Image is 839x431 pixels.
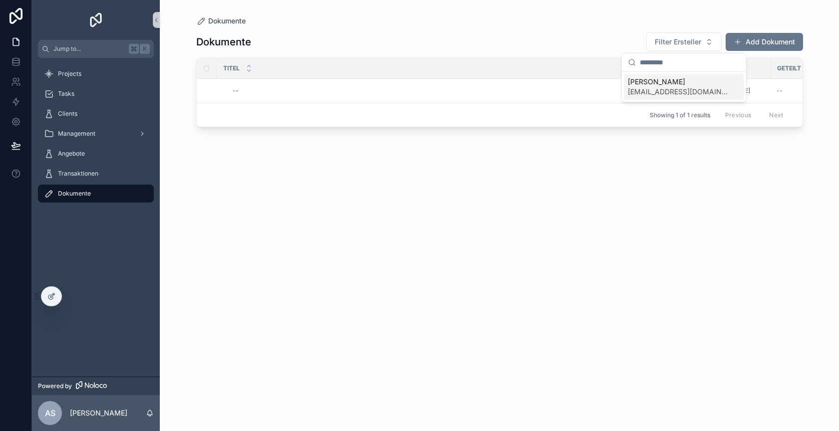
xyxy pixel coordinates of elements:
[38,165,154,183] a: Transaktionen
[223,64,240,72] span: Titel
[229,83,690,99] a: --
[38,85,154,103] a: Tasks
[726,33,803,51] button: Add Dokument
[58,70,81,78] span: Projects
[58,130,95,138] span: Management
[58,170,98,178] span: Transaktionen
[32,58,160,215] div: scrollable content
[628,77,728,87] span: [PERSON_NAME]
[622,72,746,102] div: Suggestions
[141,45,149,53] span: K
[53,45,125,53] span: Jump to...
[655,37,701,47] span: Filter Ersteller
[628,87,728,97] span: [EMAIL_ADDRESS][DOMAIN_NAME]
[58,150,85,158] span: Angebote
[38,65,154,83] a: Projects
[196,35,251,49] h1: Dokumente
[646,32,722,51] button: Select Button
[38,105,154,123] a: Clients
[650,111,710,119] span: Showing 1 of 1 results
[45,407,55,419] span: AS
[38,145,154,163] a: Angebote
[38,40,154,58] button: Jump to...K
[233,87,239,95] div: --
[58,190,91,198] span: Dokumente
[32,377,160,395] a: Powered by
[208,16,246,26] span: Dokumente
[70,408,127,418] p: [PERSON_NAME]
[38,125,154,143] a: Management
[58,110,77,118] span: Clients
[38,382,72,390] span: Powered by
[58,90,74,98] span: Tasks
[88,12,104,28] img: App logo
[196,16,246,26] a: Dokumente
[777,64,814,72] span: Geteilt mit
[38,185,154,203] a: Dokumente
[777,87,783,95] span: --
